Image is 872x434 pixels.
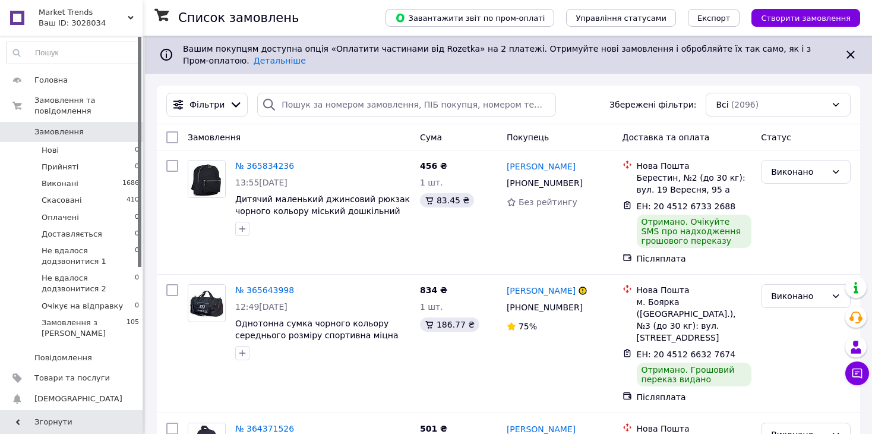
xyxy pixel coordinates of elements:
span: 1686 [122,178,139,189]
a: [PERSON_NAME] [507,161,576,172]
img: Фото товару [188,288,225,318]
span: Покупець [507,133,549,142]
div: Нова Пошта [637,284,752,296]
a: Детальніше [254,56,306,65]
span: Товари та послуги [34,373,110,383]
span: Доставляється [42,229,102,240]
span: Збережені фільтри: [609,99,696,111]
span: Market Trends [39,7,128,18]
span: Нові [42,145,59,156]
span: 834 ₴ [420,285,447,295]
span: Не вдалося додзвонитися 2 [42,273,135,294]
a: № 365643998 [235,285,294,295]
span: Скасовані [42,195,82,206]
div: Виконано [771,290,826,303]
div: 83.45 ₴ [420,193,474,207]
span: 12:49[DATE] [235,302,287,312]
a: Дитячий маленький джинсовий рюкзак чорного кольору міський дошкільний 0013 [235,194,410,228]
span: 0 [135,246,139,267]
button: Завантажити звіт по пром-оплаті [386,9,554,27]
input: Пошук за номером замовлення, ПІБ покупця, номером телефону, Email, номером накладної [257,93,556,117]
h1: Список замовлень [178,11,299,25]
div: м. Боярка ([GEOGRAPHIC_DATA].), №3 (до 30 кг): вул. [STREET_ADDRESS] [637,296,752,344]
span: Cума [420,133,442,142]
a: [PERSON_NAME] [507,285,576,297]
span: 1 шт. [420,178,443,187]
span: 1 шт. [420,302,443,312]
span: Замовлення [188,133,241,142]
span: 0 [135,229,139,240]
span: Фільтри [189,99,225,111]
button: Чат з покупцем [845,361,869,385]
div: Отримано. Грошовий переказ видано [637,363,752,386]
span: Замовлення з [PERSON_NAME] [42,317,127,339]
span: 501 ₴ [420,424,447,433]
span: 456 ₴ [420,161,447,171]
span: Створити замовлення [761,14,851,23]
span: Управління статусами [576,14,666,23]
span: 0 [135,273,139,294]
div: [PHONE_NUMBER] [504,299,585,316]
span: Експорт [697,14,731,23]
a: № 365834236 [235,161,294,171]
span: (2096) [731,100,759,109]
span: 0 [135,301,139,312]
div: 186.77 ₴ [420,317,479,332]
span: Повідомлення [34,353,92,363]
div: [PHONE_NUMBER] [504,175,585,191]
span: Завантажити звіт по пром-оплаті [395,12,545,23]
a: Створити замовлення [740,12,860,22]
div: Виконано [771,165,826,178]
span: ЕН: 20 4512 6632 7674 [637,350,736,359]
a: Фото товару [188,160,226,198]
span: Замовлення та повідомлення [34,95,143,117]
span: Оплачені [42,212,79,223]
span: Головна [34,75,68,86]
span: ЕН: 20 4512 6733 2688 [637,202,736,211]
div: Берестин, №2 (до 30 кг): вул. 19 Вересня, 95 а [637,172,752,196]
span: 0 [135,162,139,172]
div: Післяплата [637,253,752,265]
span: Прийняті [42,162,78,172]
div: Отримано. Очікуйте SMS про надходження грошового переказу [637,215,752,248]
span: 75% [519,322,537,331]
span: Виконані [42,178,78,189]
span: 410 [127,195,139,206]
span: Доставка та оплата [623,133,710,142]
div: Післяплата [637,391,752,403]
span: Всі [716,99,728,111]
span: 105 [127,317,139,339]
span: Не вдалося додзвонитися 1 [42,246,135,267]
span: 0 [135,212,139,223]
span: Замовлення [34,127,84,137]
input: Пошук [7,42,140,64]
a: Однотонна сумка чорного кольору середнього розміру спортивна міцна 77/360/06 [235,319,399,352]
span: [DEMOGRAPHIC_DATA] [34,394,122,404]
a: № 364371526 [235,424,294,433]
span: 0 [135,145,139,156]
span: Очікує на відправку [42,301,123,312]
span: Вашим покупцям доступна опція «Оплатити частинами від Rozetka» на 2 платежі. Отримуйте нові замов... [183,44,811,65]
div: Нова Пошта [637,160,752,172]
div: Ваш ID: 3028034 [39,18,143,29]
span: Статус [761,133,791,142]
button: Управління статусами [566,9,676,27]
button: Експорт [688,9,740,27]
span: 13:55[DATE] [235,178,287,187]
img: Фото товару [188,161,225,197]
a: Фото товару [188,284,226,322]
button: Створити замовлення [751,9,860,27]
span: Без рейтингу [519,197,577,207]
